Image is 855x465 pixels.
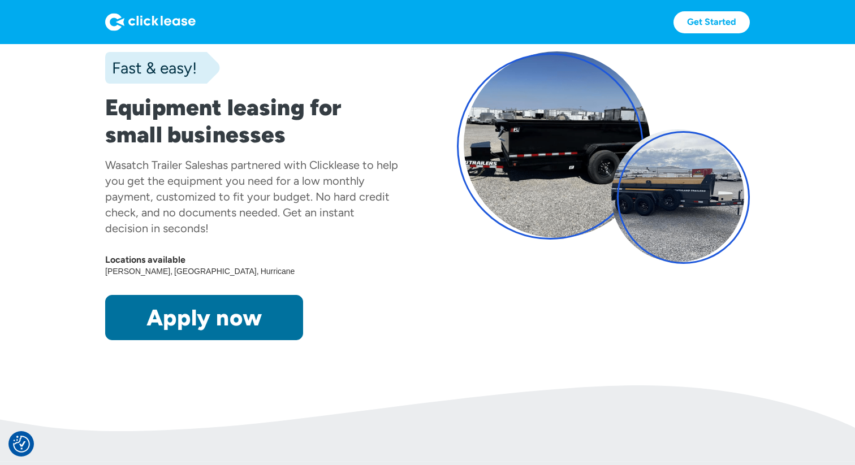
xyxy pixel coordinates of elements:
[105,295,303,340] a: Apply now
[673,11,750,33] a: Get Started
[105,254,398,266] div: Locations available
[105,57,197,79] div: Fast & easy!
[261,266,297,277] div: Hurricane
[13,436,30,453] img: Revisit consent button
[13,436,30,453] button: Consent Preferences
[105,13,196,31] img: Logo
[105,94,398,148] h1: Equipment leasing for small businesses
[105,158,398,235] div: has partnered with Clicklease to help you get the equipment you need for a low monthly payment, c...
[105,158,211,172] div: Wasatch Trailer Sales
[174,266,261,277] div: [GEOGRAPHIC_DATA]
[105,266,174,277] div: [PERSON_NAME]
